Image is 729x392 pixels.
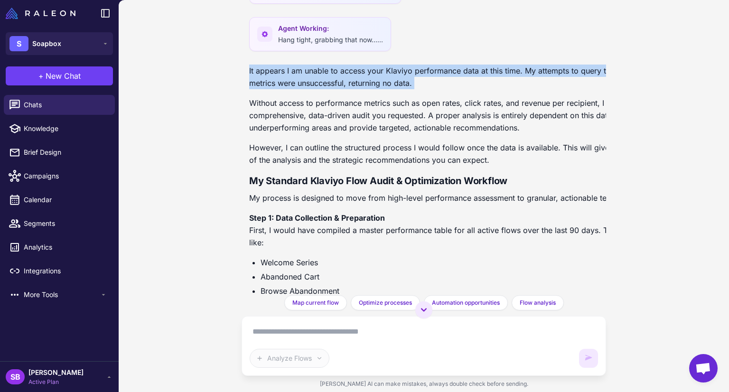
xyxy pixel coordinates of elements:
[6,8,79,19] a: Raleon Logo
[261,256,681,269] li: Welcome Series
[6,369,25,384] div: SB
[4,95,115,115] a: Chats
[278,23,383,34] span: Agent Working:
[689,354,718,383] a: Open chat
[4,214,115,233] a: Segments
[261,285,681,297] li: Browse Abandonment
[512,295,564,310] button: Flow analysis
[46,70,81,82] span: New Chat
[278,36,383,44] span: Hang tight, grabbing that now......
[6,32,113,55] button: SSoapbox
[359,299,412,307] span: Optimize processes
[242,376,606,392] div: [PERSON_NAME] AI can make mistakes, always double check before sending.
[24,195,107,205] span: Calendar
[520,299,556,307] span: Flow analysis
[32,38,61,49] span: Soapbox
[6,66,113,85] button: +New Chat
[351,295,420,310] button: Optimize processes
[4,119,115,139] a: Knowledge
[28,367,84,378] span: [PERSON_NAME]
[4,261,115,281] a: Integrations
[24,147,107,158] span: Brief Design
[4,190,115,210] a: Calendar
[24,100,107,110] span: Chats
[24,218,107,229] span: Segments
[24,289,100,300] span: More Tools
[249,192,681,204] p: My process is designed to move from high-level performance assessment to granular, actionable tes...
[432,299,500,307] span: Automation opportunities
[4,142,115,162] a: Brief Design
[249,213,385,223] strong: Step 1: Data Collection & Preparation
[9,36,28,51] div: S
[249,141,681,166] p: However, I can outline the structured process I would follow once the data is available. This wil...
[249,212,681,249] p: First, I would have compiled a master performance table for all active flows over the last 90 day...
[261,271,681,283] li: Abandoned Cart
[4,237,115,257] a: Analytics
[28,378,84,386] span: Active Plan
[292,299,339,307] span: Map current flow
[249,97,681,134] p: Without access to performance metrics such as open rates, click rates, and revenue per recipient,...
[6,8,75,19] img: Raleon Logo
[250,349,329,368] button: Analyze Flows
[4,166,115,186] a: Campaigns
[38,70,44,82] span: +
[284,295,347,310] button: Map current flow
[424,295,508,310] button: Automation opportunities
[24,242,107,252] span: Analytics
[249,175,507,187] strong: My Standard Klaviyo Flow Audit & Optimization Workflow
[24,123,107,134] span: Knowledge
[249,65,681,89] p: It appears I am unable to access your Klaviyo performance data at this time. My attempts to query...
[24,266,107,276] span: Integrations
[24,171,107,181] span: Campaigns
